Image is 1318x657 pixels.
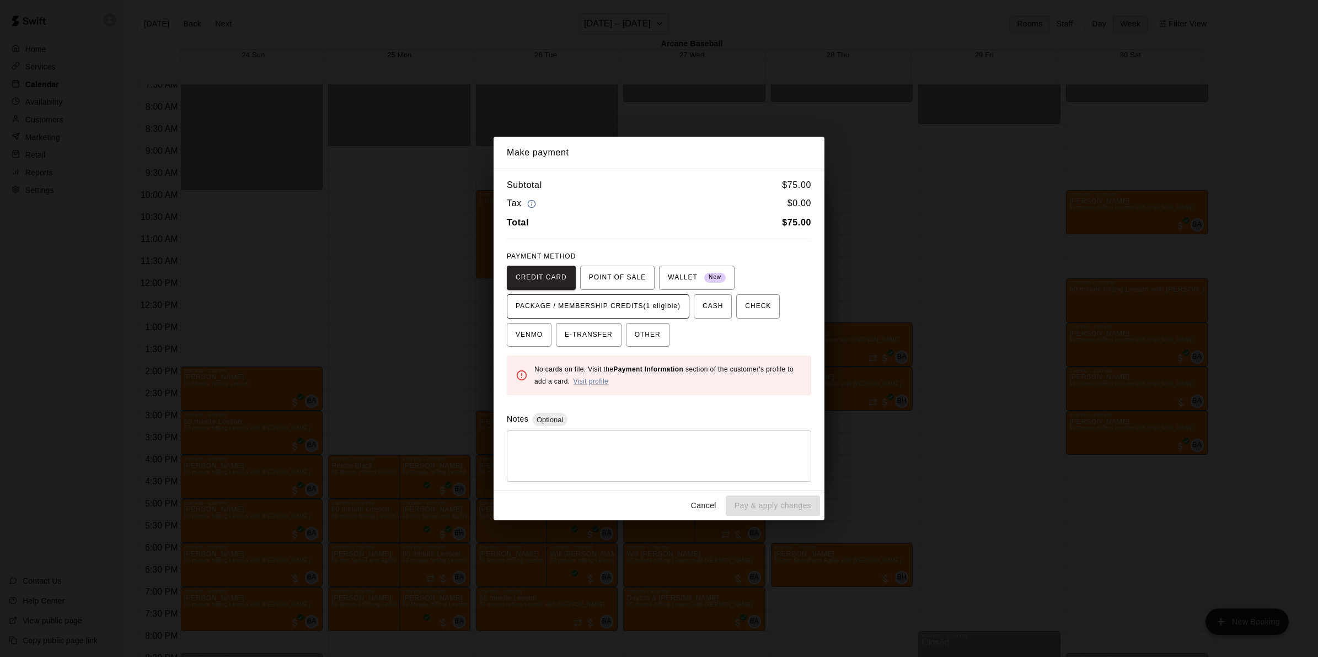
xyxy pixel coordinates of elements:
[507,323,551,347] button: VENMO
[782,218,811,227] b: $ 75.00
[589,269,646,287] span: POINT OF SALE
[694,294,732,319] button: CASH
[659,266,735,290] button: WALLET New
[573,378,608,385] a: Visit profile
[516,298,681,315] span: PACKAGE / MEMBERSHIP CREDITS (1 eligible)
[580,266,655,290] button: POINT OF SALE
[516,269,567,287] span: CREDIT CARD
[507,196,539,211] h6: Tax
[787,196,811,211] h6: $ 0.00
[507,414,528,423] label: Notes
[686,496,721,516] button: Cancel
[703,298,723,315] span: CASH
[782,178,811,192] h6: $ 75.00
[745,298,771,315] span: CHECK
[565,326,613,344] span: E-TRANSFER
[626,323,669,347] button: OTHER
[736,294,780,319] button: CHECK
[507,266,576,290] button: CREDIT CARD
[556,323,622,347] button: E-TRANSFER
[668,269,726,287] span: WALLET
[635,326,661,344] span: OTHER
[704,270,726,285] span: New
[507,218,529,227] b: Total
[507,252,576,260] span: PAYMENT METHOD
[532,416,567,424] span: Optional
[507,294,689,319] button: PACKAGE / MEMBERSHIP CREDITS(1 eligible)
[534,365,794,385] span: No cards on file. Visit the section of the customer's profile to add a card.
[613,365,683,373] b: Payment Information
[494,137,824,169] h2: Make payment
[507,178,542,192] h6: Subtotal
[516,326,543,344] span: VENMO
